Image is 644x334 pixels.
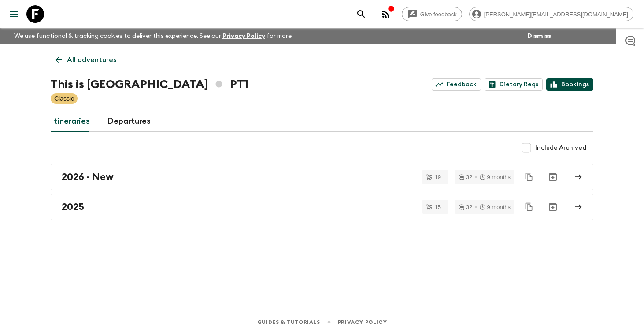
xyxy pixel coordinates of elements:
button: search adventures [352,5,370,23]
a: Dietary Reqs [485,78,543,91]
button: Duplicate [521,169,537,185]
button: menu [5,5,23,23]
a: All adventures [51,51,121,69]
p: We use functional & tracking cookies to deliver this experience. See our for more. [11,28,296,44]
span: 19 [429,174,446,180]
a: Bookings [546,78,593,91]
div: 9 months [480,204,511,210]
button: Duplicate [521,199,537,215]
a: Departures [107,111,151,132]
button: Dismiss [525,30,553,42]
span: 15 [429,204,446,210]
a: Privacy Policy [222,33,265,39]
p: All adventures [67,55,116,65]
span: [PERSON_NAME][EMAIL_ADDRESS][DOMAIN_NAME] [479,11,633,18]
a: Give feedback [402,7,462,21]
button: Archive [544,198,562,216]
a: Privacy Policy [338,317,387,327]
a: 2025 [51,194,593,220]
span: Include Archived [535,143,586,152]
a: Itineraries [51,111,90,132]
h2: 2025 [62,201,84,213]
h1: This is [GEOGRAPHIC_DATA] PT1 [51,76,248,93]
h2: 2026 - New [62,171,114,183]
div: 9 months [480,174,511,180]
a: Guides & Tutorials [257,317,320,327]
div: [PERSON_NAME][EMAIL_ADDRESS][DOMAIN_NAME] [469,7,633,21]
a: 2026 - New [51,164,593,190]
span: Give feedback [415,11,462,18]
p: Classic [54,94,74,103]
button: Archive [544,168,562,186]
div: 32 [459,204,472,210]
div: 32 [459,174,472,180]
a: Feedback [432,78,481,91]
